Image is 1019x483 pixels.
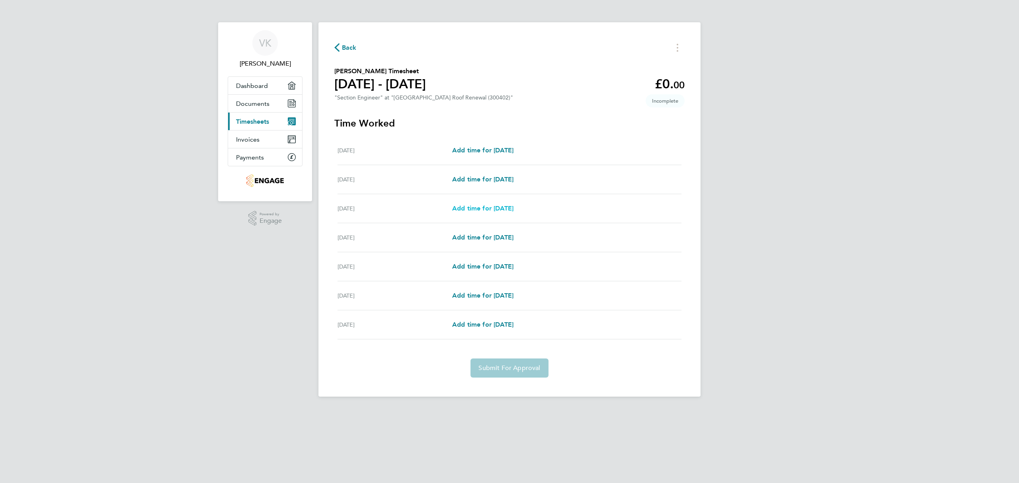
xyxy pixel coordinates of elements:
a: Add time for [DATE] [452,146,513,155]
h3: Time Worked [334,117,685,130]
button: Timesheets Menu [670,41,685,54]
a: Timesheets [228,113,302,130]
span: Add time for [DATE] [452,321,513,328]
span: Invoices [236,136,260,143]
span: VK [259,38,271,48]
div: [DATE] [338,204,452,213]
span: Timesheets [236,118,269,125]
span: Dashboard [236,82,268,90]
a: Add time for [DATE] [452,175,513,184]
a: Add time for [DATE] [452,291,513,300]
a: Add time for [DATE] [452,204,513,213]
h2: [PERSON_NAME] Timesheet [334,66,426,76]
span: Add time for [DATE] [452,234,513,241]
div: [DATE] [338,291,452,300]
a: Payments [228,148,302,166]
span: Add time for [DATE] [452,175,513,183]
span: Documents [236,100,269,107]
span: Payments [236,154,264,161]
span: Add time for [DATE] [452,292,513,299]
span: 00 [673,79,685,91]
a: Add time for [DATE] [452,233,513,242]
a: Invoices [228,130,302,148]
span: This timesheet is Incomplete. [646,94,685,107]
img: carmichael-logo-retina.png [246,174,283,187]
span: Add time for [DATE] [452,263,513,270]
span: Add time for [DATE] [452,146,513,154]
a: Add time for [DATE] [452,320,513,329]
span: Engage [260,218,282,224]
div: "Section Engineer" at "[GEOGRAPHIC_DATA] Roof Renewal (300402)" [334,94,513,101]
a: Powered byEngage [248,211,282,226]
span: Powered by [260,211,282,218]
div: [DATE] [338,262,452,271]
div: [DATE] [338,233,452,242]
span: Vasilios Kiatos [228,59,303,68]
button: Back [334,43,357,53]
a: VK[PERSON_NAME] [228,30,303,68]
div: [DATE] [338,146,452,155]
app-decimal: £0. [655,76,685,92]
div: [DATE] [338,175,452,184]
span: Back [342,43,357,53]
nav: Main navigation [218,22,312,201]
a: Go to home page [228,174,303,187]
div: [DATE] [338,320,452,329]
span: Add time for [DATE] [452,204,513,212]
a: Add time for [DATE] [452,262,513,271]
a: Documents [228,95,302,112]
h1: [DATE] - [DATE] [334,76,426,92]
a: Dashboard [228,77,302,94]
